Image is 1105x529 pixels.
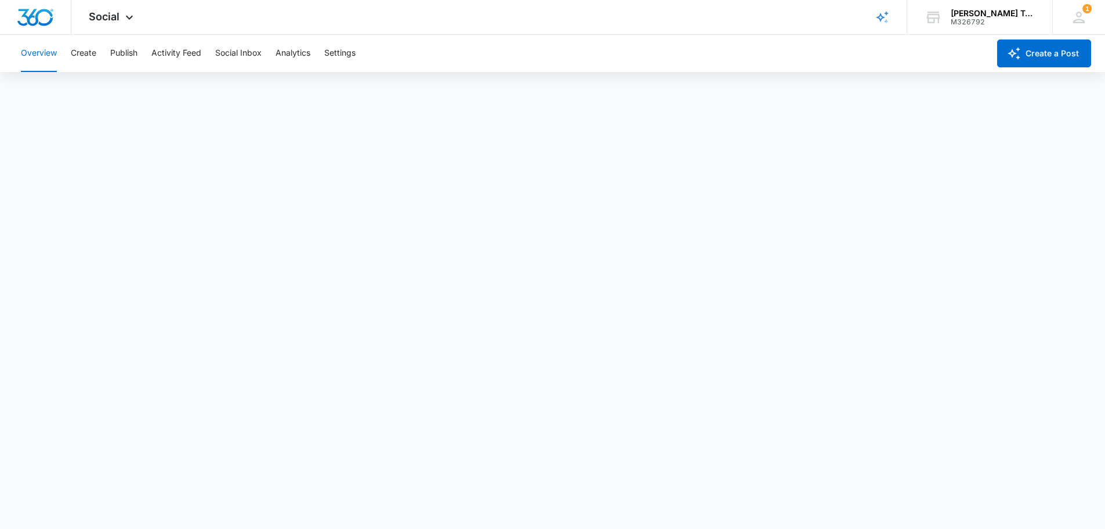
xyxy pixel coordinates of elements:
button: Create [71,35,96,72]
span: 1 [1082,4,1092,13]
button: Activity Feed [151,35,201,72]
button: Settings [324,35,356,72]
button: Overview [21,35,57,72]
button: Social Inbox [215,35,262,72]
div: account name [951,9,1035,18]
div: notifications count [1082,4,1092,13]
button: Create a Post [997,39,1091,67]
span: Social [89,10,119,23]
div: account id [951,18,1035,26]
button: Analytics [276,35,310,72]
button: Publish [110,35,137,72]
